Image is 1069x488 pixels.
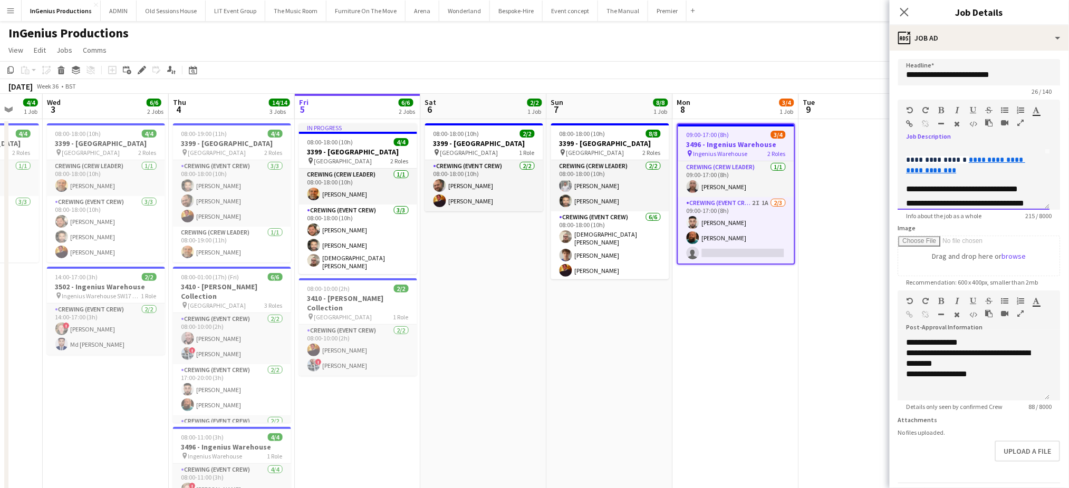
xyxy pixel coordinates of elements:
[394,138,409,146] span: 4/4
[326,1,406,21] button: Furniture On The Move
[269,99,290,106] span: 14/14
[265,149,283,157] span: 2 Roles
[62,149,120,157] span: [GEOGRAPHIC_DATA]
[101,1,137,21] button: ADMIN
[188,301,246,309] span: [GEOGRAPHIC_DATA]
[173,123,291,262] app-job-card: 08:00-19:00 (11h)4/43399 - [GEOGRAPHIC_DATA] [GEOGRAPHIC_DATA]2 RolesCrewing (Event Crew)3/308:00...
[189,347,196,354] span: !
[62,292,141,300] span: Ingenius Warehouse SW17 OBA
[1001,119,1009,127] button: Insert video
[490,1,543,21] button: Bespoke-Hire
[173,313,291,364] app-card-role: Crewing (Event Crew)2/208:00-10:00 (2h)[PERSON_NAME]![PERSON_NAME]
[1017,309,1025,318] button: Fullscreen
[34,45,46,55] span: Edit
[1033,106,1041,114] button: Text Color
[694,150,748,158] span: Ingenius Warehouse
[970,106,977,114] button: Underline
[173,364,291,415] app-card-role: Crewing (Event Crew)2/217:00-20:00 (3h)[PERSON_NAME][PERSON_NAME]
[1001,309,1009,318] button: Insert video
[297,103,309,115] span: 5
[434,130,479,138] span: 08:00-18:00 (10h)
[299,169,417,204] app-card-role: Crewing (Crew Leader)1/108:00-18:00 (10h)[PERSON_NAME]
[768,150,786,158] span: 2 Roles
[440,149,498,157] span: [GEOGRAPHIC_DATA]
[299,123,417,132] div: In progress
[147,108,163,115] div: 2 Jobs
[938,310,946,319] button: Horizontal Line
[425,97,437,107] span: Sat
[922,106,930,114] button: Redo
[986,297,993,305] button: Strikethrough
[566,149,624,157] span: [GEOGRAPHIC_DATA]
[79,43,111,57] a: Comms
[299,147,417,157] h3: 3399 - [GEOGRAPHIC_DATA]
[970,297,977,305] button: Underline
[47,304,165,355] app-card-role: Crewing (Event Crew)2/214:00-17:00 (3h)![PERSON_NAME]Md [PERSON_NAME]
[898,403,1012,411] span: Details only seen by confirmed Crew
[188,149,246,157] span: [GEOGRAPHIC_DATA]
[173,160,291,227] app-card-role: Crewing (Event Crew)3/308:00-18:00 (10h)[PERSON_NAME][PERSON_NAME][PERSON_NAME]
[47,160,165,196] app-card-role: Crewing (Crew Leader)1/108:00-18:00 (10h)[PERSON_NAME]
[47,267,165,355] app-job-card: 14:00-17:00 (3h)2/23502 - Ingenius Warehouse Ingenius Warehouse SW17 OBA1 RoleCrewing (Event Crew...
[299,325,417,376] app-card-role: Crewing (Event Crew)2/208:00-10:00 (2h)[PERSON_NAME]![PERSON_NAME]
[677,97,691,107] span: Mon
[24,108,37,115] div: 1 Job
[171,103,186,115] span: 4
[1017,119,1025,127] button: Fullscreen
[63,323,70,329] span: !
[995,441,1061,462] button: Upload a file
[265,301,283,309] span: 3 Roles
[1024,87,1061,95] span: 26 / 140
[141,292,157,300] span: 1 Role
[307,138,353,146] span: 08:00-18:00 (10h)
[986,106,993,114] button: Strikethrough
[52,43,76,57] a: Jobs
[47,196,165,262] app-card-role: Crewing (Event Crew)3/308:00-18:00 (10h)[PERSON_NAME][PERSON_NAME][PERSON_NAME]
[425,123,543,211] div: 08:00-18:00 (10h)2/23399 - [GEOGRAPHIC_DATA] [GEOGRAPHIC_DATA]1 RoleCrewing (Event Crew)2/208:00-...
[598,1,648,21] button: The Manual
[898,416,938,424] label: Attachments
[147,99,161,106] span: 6/6
[898,212,990,220] span: Info about the job as a whole
[83,45,107,55] span: Comms
[654,108,668,115] div: 1 Job
[643,149,661,157] span: 2 Roles
[314,313,372,321] span: [GEOGRAPHIC_DATA]
[560,130,605,138] span: 08:00-18:00 (10h)
[1017,106,1025,114] button: Ordered List
[1020,403,1061,411] span: 88 / 8000
[425,139,543,148] h3: 3399 - [GEOGRAPHIC_DATA]
[314,157,372,165] span: [GEOGRAPHIC_DATA]
[986,309,993,318] button: Paste as plain text
[181,433,224,441] span: 08:00-11:00 (3h)
[687,131,729,139] span: 09:00-17:00 (8h)
[550,103,564,115] span: 7
[391,157,409,165] span: 2 Roles
[802,103,815,115] span: 9
[268,433,283,441] span: 4/4
[520,130,535,138] span: 2/2
[299,123,417,274] div: In progress08:00-18:00 (10h)4/43399 - [GEOGRAPHIC_DATA] [GEOGRAPHIC_DATA]2 RolesCrewing (Crew Lea...
[890,5,1069,19] h3: Job Details
[898,278,1047,286] span: Recommendation: 600 x 400px, smaller than 2mb
[268,273,283,281] span: 6/6
[986,119,993,127] button: Paste as plain text
[142,273,157,281] span: 2/2
[938,120,946,128] button: Horizontal Line
[954,297,961,305] button: Italic
[173,139,291,148] h3: 3399 - [GEOGRAPHIC_DATA]
[299,97,309,107] span: Fri
[315,359,322,365] span: !
[678,161,794,197] app-card-role: Crewing (Crew Leader)1/109:00-17:00 (8h)[PERSON_NAME]
[30,43,50,57] a: Edit
[646,130,661,138] span: 8/8
[676,103,691,115] span: 8
[519,149,535,157] span: 1 Role
[970,310,977,319] button: HTML Code
[551,139,669,148] h3: 3399 - [GEOGRAPHIC_DATA]
[551,160,669,211] app-card-role: Crewing (Crew Leader)2/208:00-18:00 (10h)[PERSON_NAME][PERSON_NAME]
[780,108,794,115] div: 1 Job
[23,99,38,106] span: 4/4
[528,108,542,115] div: 1 Job
[22,1,101,21] button: InGenius Productions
